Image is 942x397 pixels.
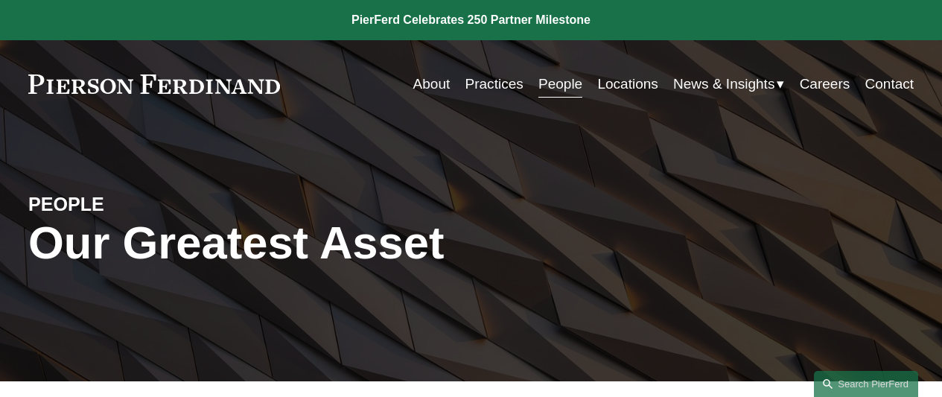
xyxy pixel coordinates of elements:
a: People [538,70,582,98]
a: Search this site [814,371,918,397]
a: folder dropdown [673,70,784,98]
a: Contact [865,70,914,98]
span: News & Insights [673,72,774,97]
a: About [413,70,451,98]
a: Careers [800,70,850,98]
a: Practices [465,70,523,98]
a: Locations [597,70,658,98]
h1: Our Greatest Asset [28,217,619,269]
h4: PEOPLE [28,193,249,217]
